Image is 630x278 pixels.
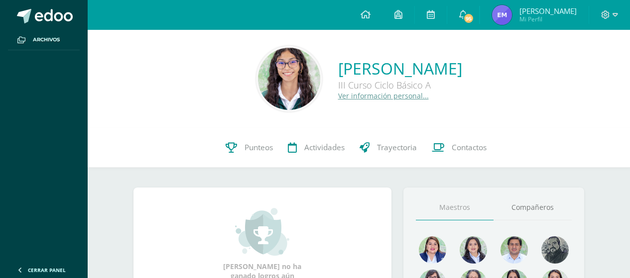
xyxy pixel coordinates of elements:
[245,142,273,153] span: Punteos
[280,128,352,168] a: Actividades
[424,128,494,168] a: Contactos
[494,195,572,220] a: Compañeros
[258,48,320,110] img: 5b29bacfa850774713ee6673df021ae0.png
[452,142,487,153] span: Contactos
[218,128,280,168] a: Punteos
[463,13,474,24] span: 95
[28,267,66,274] span: Cerrar panel
[416,195,494,220] a: Maestros
[235,207,289,257] img: achievement_small.png
[519,6,577,16] span: [PERSON_NAME]
[541,236,569,264] img: 4179e05c207095638826b52d0d6e7b97.png
[304,142,345,153] span: Actividades
[338,91,429,100] a: Ver información personal...
[338,58,462,79] a: [PERSON_NAME]
[492,5,512,25] img: 328c7fac29e90a9ed1b90325c0dc9cde.png
[8,30,80,50] a: Archivos
[33,36,60,44] span: Archivos
[419,236,446,264] img: 135afc2e3c36cc19cf7f4a6ffd4441d1.png
[460,236,487,264] img: 45e5189d4be9c73150df86acb3c68ab9.png
[501,236,528,264] img: 1e7bfa517bf798cc96a9d855bf172288.png
[377,142,417,153] span: Trayectoria
[338,79,462,91] div: III Curso Ciclo Básico A
[352,128,424,168] a: Trayectoria
[519,15,577,23] span: Mi Perfil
